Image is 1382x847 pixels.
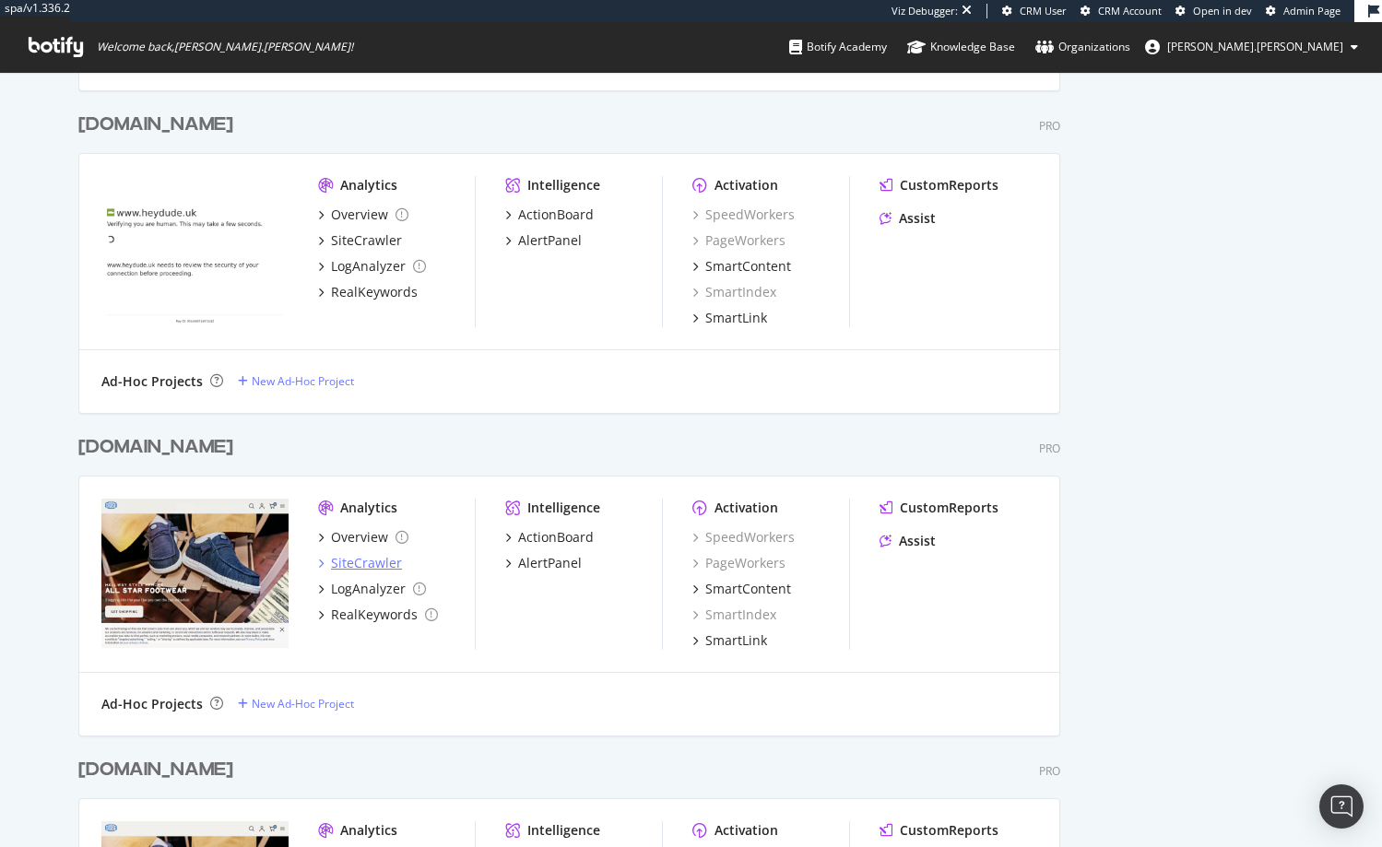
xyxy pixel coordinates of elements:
[1175,4,1252,18] a: Open in dev
[340,499,397,517] div: Analytics
[692,283,776,301] a: SmartIndex
[340,176,397,194] div: Analytics
[705,309,767,327] div: SmartLink
[527,499,600,517] div: Intelligence
[78,434,241,461] a: [DOMAIN_NAME]
[340,821,397,840] div: Analytics
[715,821,778,840] div: Activation
[101,372,203,391] div: Ad-Hoc Projects
[1283,4,1341,18] span: Admin Page
[318,554,402,572] a: SiteCrawler
[1035,22,1130,72] a: Organizations
[252,696,354,712] div: New Ad-Hoc Project
[789,38,887,56] div: Botify Academy
[238,696,354,712] a: New Ad-Hoc Project
[331,257,406,276] div: LogAnalyzer
[318,283,418,301] a: RealKeywords
[880,176,998,194] a: CustomReports
[331,231,402,250] div: SiteCrawler
[907,38,1015,56] div: Knowledge Base
[527,821,600,840] div: Intelligence
[1035,38,1130,56] div: Organizations
[705,257,791,276] div: SmartContent
[692,606,776,624] a: SmartIndex
[880,499,998,517] a: CustomReports
[318,231,402,250] a: SiteCrawler
[899,532,936,550] div: Assist
[900,821,998,840] div: CustomReports
[252,373,354,389] div: New Ad-Hoc Project
[78,757,241,783] a: [DOMAIN_NAME]
[518,231,582,250] div: AlertPanel
[331,554,402,572] div: SiteCrawler
[101,176,289,325] img: heydude.uk
[331,283,418,301] div: RealKeywords
[692,231,785,250] a: PageWorkers
[97,40,353,54] span: Welcome back, [PERSON_NAME].[PERSON_NAME] !
[527,176,600,194] div: Intelligence
[518,554,582,572] div: AlertPanel
[692,257,791,276] a: SmartContent
[518,206,594,224] div: ActionBoard
[331,580,406,598] div: LogAnalyzer
[692,206,795,224] a: SpeedWorkers
[101,499,289,648] img: heydude.com
[892,4,958,18] div: Viz Debugger:
[880,532,936,550] a: Assist
[692,309,767,327] a: SmartLink
[1039,441,1060,456] div: Pro
[1020,4,1067,18] span: CRM User
[331,206,388,224] div: Overview
[78,112,241,138] a: [DOMAIN_NAME]
[1193,4,1252,18] span: Open in dev
[900,499,998,517] div: CustomReports
[907,22,1015,72] a: Knowledge Base
[1130,32,1373,62] button: [PERSON_NAME].[PERSON_NAME]
[692,580,791,598] a: SmartContent
[518,528,594,547] div: ActionBoard
[318,606,438,624] a: RealKeywords
[505,206,594,224] a: ActionBoard
[692,528,795,547] a: SpeedWorkers
[715,176,778,194] div: Activation
[789,22,887,72] a: Botify Academy
[1098,4,1162,18] span: CRM Account
[238,373,354,389] a: New Ad-Hoc Project
[1081,4,1162,18] a: CRM Account
[318,528,408,547] a: Overview
[715,499,778,517] div: Activation
[78,757,233,783] div: [DOMAIN_NAME]
[880,821,998,840] a: CustomReports
[101,695,203,713] div: Ad-Hoc Projects
[1039,118,1060,134] div: Pro
[1319,784,1364,829] div: Open Intercom Messenger
[78,112,233,138] div: [DOMAIN_NAME]
[318,257,426,276] a: LogAnalyzer
[331,606,418,624] div: RealKeywords
[331,528,388,547] div: Overview
[1039,763,1060,779] div: Pro
[1167,39,1343,54] span: colin.reid
[505,554,582,572] a: AlertPanel
[1002,4,1067,18] a: CRM User
[705,580,791,598] div: SmartContent
[318,580,426,598] a: LogAnalyzer
[692,631,767,650] a: SmartLink
[705,631,767,650] div: SmartLink
[78,434,233,461] div: [DOMAIN_NAME]
[899,209,936,228] div: Assist
[880,209,936,228] a: Assist
[505,528,594,547] a: ActionBoard
[900,176,998,194] div: CustomReports
[505,231,582,250] a: AlertPanel
[318,206,408,224] a: Overview
[692,554,785,572] a: PageWorkers
[1266,4,1341,18] a: Admin Page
